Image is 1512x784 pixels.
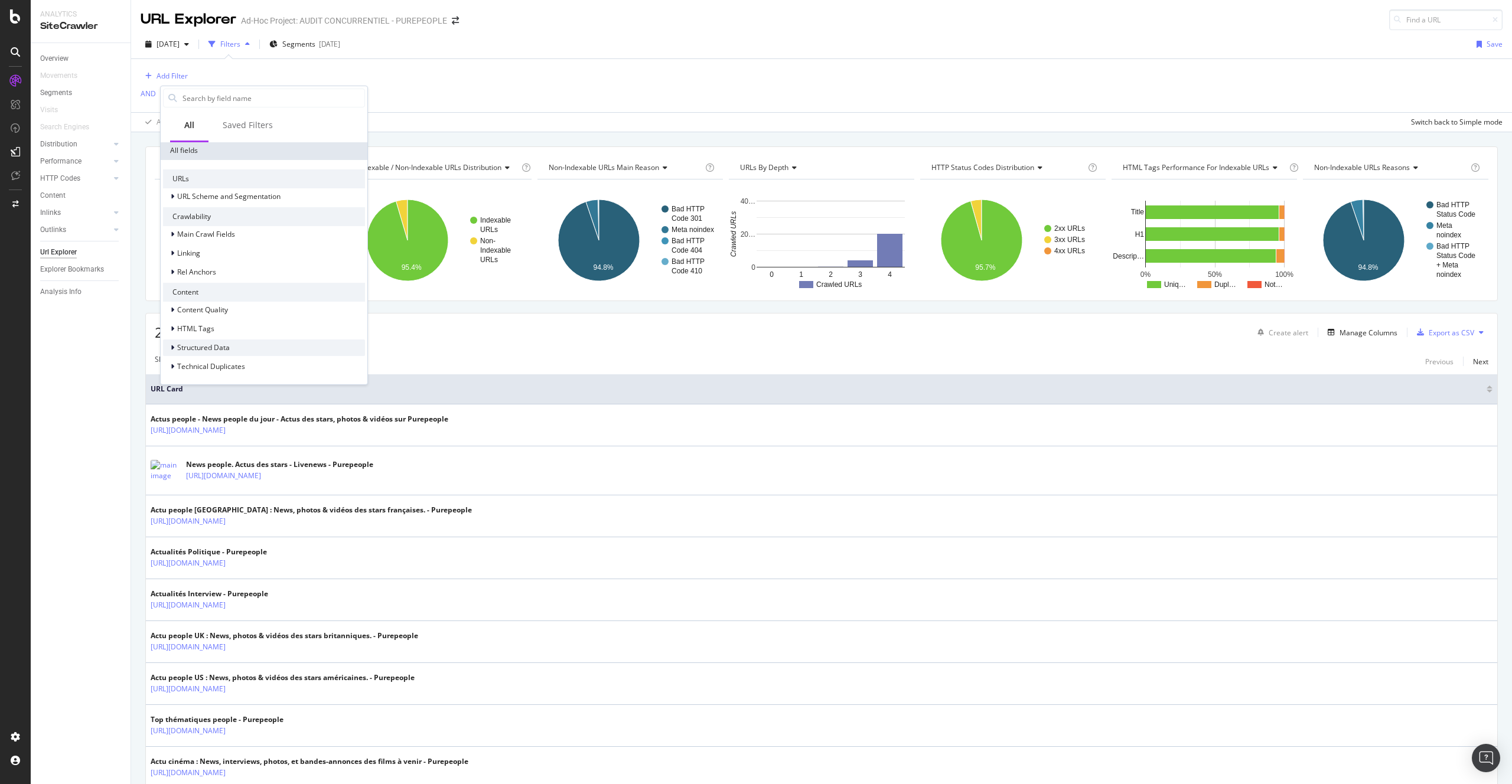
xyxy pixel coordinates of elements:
img: main image [151,460,180,481]
svg: A chart. [1112,189,1297,292]
a: [URL][DOMAIN_NAME] [151,767,226,779]
div: Manage Columns [1340,328,1397,338]
span: Non-Indexable URLs Main Reason [549,162,659,172]
text: 1 [799,270,803,279]
div: Top thématiques people - Purepeople [151,714,283,725]
div: Export as CSV [1429,328,1474,338]
svg: A chart. [1303,189,1487,292]
text: Descrip… [1113,252,1144,260]
a: [URL][DOMAIN_NAME] [151,557,226,569]
a: Distribution [40,138,110,151]
div: Crawlability [163,207,365,226]
div: Performance [40,155,82,168]
div: Open Intercom Messenger [1472,744,1500,772]
div: [DATE] [319,39,340,49]
text: Status Code [1436,251,1475,260]
div: A chart. [155,189,340,292]
text: 100% [1275,270,1293,279]
text: Bad HTTP [1436,242,1469,250]
button: AND [141,88,156,99]
div: Ad-Hoc Project: AUDIT CONCURRENTIEL - PUREPEOPLE [241,15,447,27]
a: Inlinks [40,207,110,219]
text: 95.4% [402,263,422,272]
div: Previous [1425,357,1454,367]
div: Actus people - News people du jour - Actus des stars, photos & vidéos sur Purepeople [151,414,448,424]
text: Meta noindex [672,226,714,234]
text: 50% [1208,270,1222,279]
div: Saved Filters [223,119,273,131]
span: Main Crawl Fields [177,229,235,239]
svg: A chart. [346,189,532,292]
button: Save [1472,35,1503,54]
a: Search Engines [40,121,101,133]
text: Bad HTTP [672,205,705,213]
div: Actu people UK : News, photos & vidéos des stars britanniques. - Purepeople [151,631,418,641]
text: 3 [858,270,862,279]
text: H1 [1135,230,1145,239]
div: Segments [40,87,72,99]
text: noindex [1436,270,1461,279]
div: Explorer Bookmarks [40,263,104,276]
text: 0 [770,270,774,279]
div: News people. Actus des stars - Livenews - Purepeople [186,459,373,470]
h4: Non-Indexable URLs Main Reason [546,158,703,177]
h4: Non-Indexable URLs Reasons [1312,158,1468,177]
div: Next [1473,357,1488,367]
div: Content [40,190,66,202]
span: Technical Duplicates [177,361,245,371]
h4: URLs by Depth [738,158,904,177]
text: Title [1131,208,1145,216]
div: Actualités Politique - Purepeople [151,547,267,557]
a: Content [40,190,122,202]
span: URLs by Depth [740,162,788,172]
button: Switch back to Simple mode [1406,113,1503,132]
text: 40… [741,197,755,205]
button: [DATE] [141,35,194,54]
div: Outlinks [40,224,66,236]
div: AND [141,89,156,99]
div: URL Explorer [141,9,236,30]
span: Rel Anchors [177,267,216,277]
span: Segments [282,39,315,49]
div: Create alert [1269,328,1308,338]
div: A chart. [729,189,914,292]
input: Find a URL [1389,9,1503,30]
span: Structured Data [177,342,230,352]
text: Non- [480,237,496,245]
text: noindex [1436,231,1461,239]
a: Analysis Info [40,286,122,298]
div: HTTP Codes [40,172,80,185]
text: Bad HTTP [672,237,705,245]
text: + Meta [1436,261,1458,269]
text: 4 [888,270,892,279]
button: Apply [141,113,175,132]
div: All fields [161,141,367,160]
button: Export as CSV [1412,323,1474,342]
span: HTML Tags Performance for Indexable URLs [1123,162,1269,172]
button: Segments[DATE] [265,35,345,54]
span: Indexable / Non-Indexable URLs distribution [357,162,501,172]
a: Outlinks [40,224,110,236]
text: URLs [480,256,498,264]
div: Showing 1 to 50 of 250,000 entries [155,354,268,368]
div: Switch back to Simple mode [1411,117,1503,127]
text: Meta [1436,221,1452,230]
h4: HTML Tags Performance for Indexable URLs [1120,158,1287,177]
div: Url Explorer [40,246,77,259]
div: Distribution [40,138,77,151]
div: Actu cinéma : News, interviews, photos, et bandes-annonces des films à venir - Purepeople [151,756,468,767]
span: Non-Indexable URLs Reasons [1314,162,1410,172]
span: URL Scheme and Segmentation [177,191,281,201]
text: Not… [1265,280,1283,289]
div: Actu people [GEOGRAPHIC_DATA] : News, photos & vidéos des stars françaises. - Purepeople [151,505,472,515]
text: 4xx URLs [1054,247,1085,255]
text: 3xx URLs [1054,236,1085,244]
text: Uniq… [1164,280,1186,289]
text: Bad HTTP [1436,201,1469,209]
a: [URL][DOMAIN_NAME] [151,515,226,527]
text: Indexable [480,246,511,254]
button: Filters [204,35,255,54]
span: HTML Tags [177,324,214,334]
div: Filters [220,39,240,49]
